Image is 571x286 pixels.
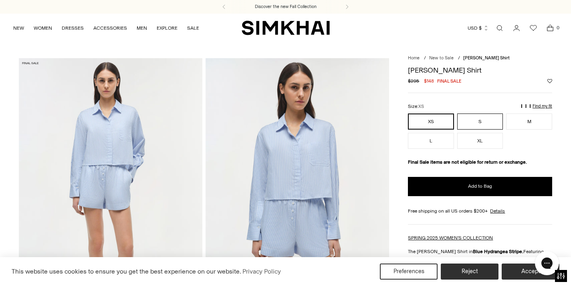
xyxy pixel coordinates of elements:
[187,19,199,37] a: SALE
[457,114,503,130] button: S
[506,114,552,130] button: M
[408,55,420,61] a: Home
[542,20,558,36] a: Open cart modal
[408,133,454,149] button: L
[380,264,438,280] button: Preferences
[408,67,552,74] h1: [PERSON_NAME] Shirt
[525,20,541,36] a: Wishlist
[547,79,552,83] button: Add to Wishlist
[408,77,419,85] s: $295
[12,268,241,275] span: This website uses cookies to ensure you get the best experience on our website.
[458,55,460,62] div: /
[508,20,525,36] a: Go to the account page
[408,103,424,110] label: Size:
[473,249,523,254] strong: Blue Hydrangea Stripe.
[93,19,127,37] a: ACCESSORIES
[554,24,561,31] span: 0
[457,133,503,149] button: XL
[463,55,510,61] span: [PERSON_NAME] Shirt
[408,114,454,130] button: XS
[531,248,563,278] iframe: Gorgias live chat messenger
[408,248,552,270] p: The [PERSON_NAME] Shirt in Featuring striped novelty shirting fabric, this long-sleeve cropped pi...
[492,20,508,36] a: Open search modal
[34,19,52,37] a: WOMEN
[424,77,434,85] span: $148
[62,19,84,37] a: DRESSES
[408,177,552,196] button: Add to Bag
[6,256,81,280] iframe: Sign Up via Text for Offers
[408,207,552,215] div: Free shipping on all US orders $200+
[242,20,330,36] a: SIMKHAI
[429,55,454,61] a: New to Sale
[468,19,489,37] button: USD $
[157,19,178,37] a: EXPLORE
[241,266,282,278] a: Privacy Policy (opens in a new tab)
[408,235,493,241] a: SPRING 2025 WOMEN'S COLLECTION
[408,55,552,62] nav: breadcrumbs
[418,104,424,109] span: XS
[441,264,498,280] button: Reject
[502,264,559,280] button: Accept
[137,19,147,37] a: MEN
[13,19,24,37] a: NEW
[468,183,492,190] span: Add to Bag
[255,4,317,10] a: Discover the new Fall Collection
[424,55,426,62] div: /
[490,207,505,215] a: Details
[408,159,527,165] strong: Final Sale items are not eligible for return or exchange.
